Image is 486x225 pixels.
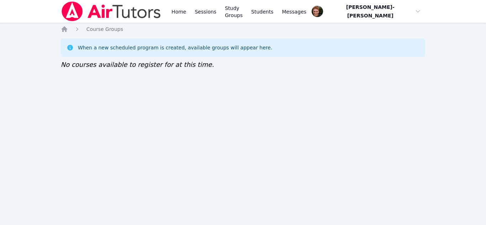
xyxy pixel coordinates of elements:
span: Course Groups [86,26,123,32]
img: Air Tutors [61,1,162,21]
span: No courses available to register for at this time. [61,61,214,68]
a: Course Groups [86,26,123,33]
span: Messages [282,8,307,15]
div: When a new scheduled program is created, available groups will appear here. [78,44,273,51]
nav: Breadcrumb [61,26,426,33]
